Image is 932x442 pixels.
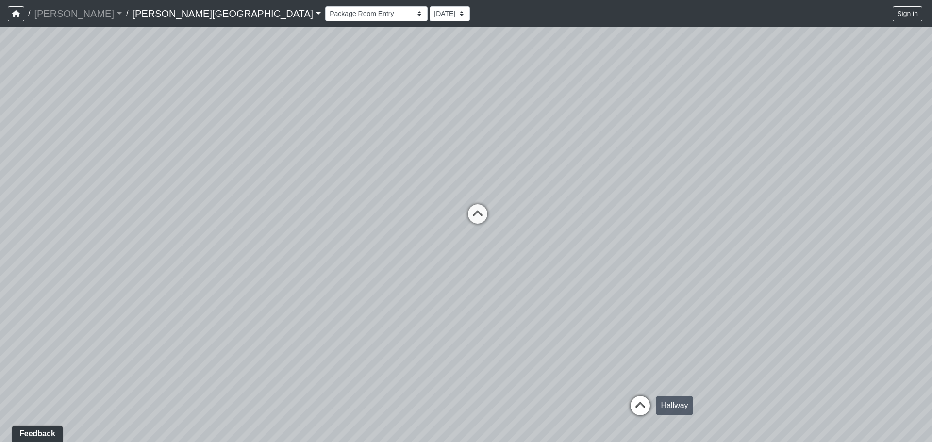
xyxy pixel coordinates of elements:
div: Hallway [656,396,693,415]
span: / [24,4,34,23]
a: [PERSON_NAME][GEOGRAPHIC_DATA] [132,4,321,23]
button: Sign in [893,6,922,21]
iframe: Ybug feedback widget [7,423,65,442]
span: / [122,4,132,23]
a: [PERSON_NAME] [34,4,122,23]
